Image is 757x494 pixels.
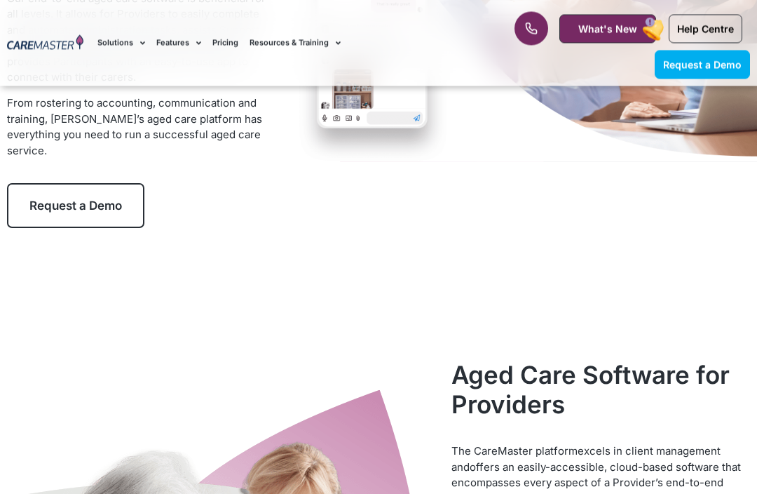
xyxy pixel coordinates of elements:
nav: Menu [97,20,482,67]
a: Request a Demo [7,184,144,229]
span: Request a Demo [663,59,742,71]
h2: Aged Care Software for Providers [451,361,749,420]
a: Help Centre [669,15,742,44]
img: CareMaster Logo [7,35,83,52]
a: Pricing [212,20,238,67]
span: The CareMaster platform [451,445,578,458]
a: Features [156,20,201,67]
a: Solutions [97,20,145,67]
span: From rostering to accounting, communication and training, [PERSON_NAME]’s aged care platform has ... [7,97,262,158]
a: What's New [559,15,656,44]
span: Help Centre [677,23,734,35]
span: Request a Demo [29,199,122,213]
span: What's New [578,23,637,35]
a: Request a Demo [655,51,750,79]
a: Resources & Training [250,20,341,67]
